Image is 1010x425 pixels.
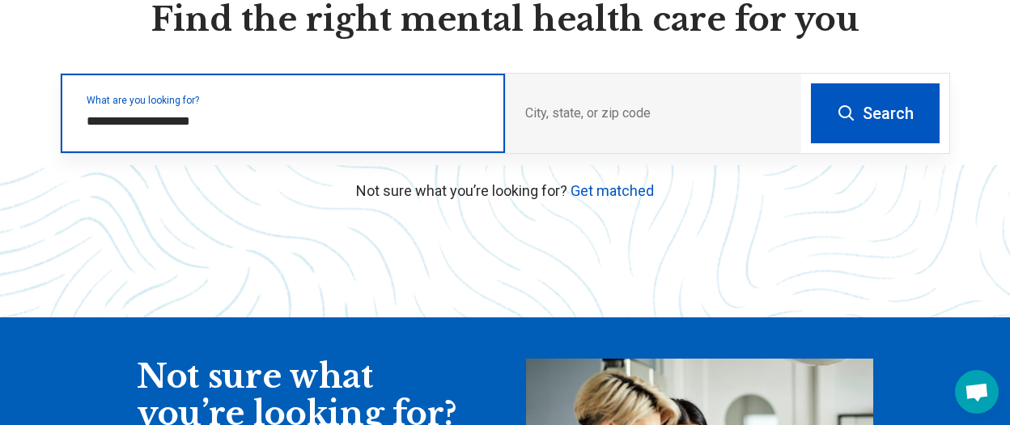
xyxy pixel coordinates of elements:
a: Get matched [571,182,654,199]
label: What are you looking for? [87,96,486,105]
p: Not sure what you’re looking for? [60,180,950,202]
button: Search [811,83,940,143]
div: Open chat [955,370,999,414]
